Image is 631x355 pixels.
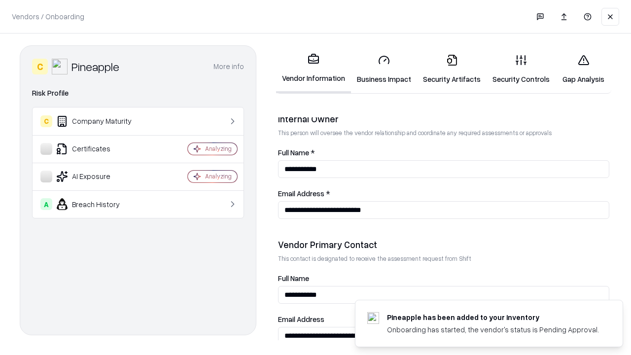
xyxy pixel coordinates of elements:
a: Gap Analysis [556,46,611,92]
div: C [40,115,52,127]
a: Vendor Information [276,45,351,93]
label: Full Name * [278,149,609,156]
div: Risk Profile [32,87,244,99]
button: More info [213,58,244,75]
a: Business Impact [351,46,417,92]
div: Pineapple [71,59,119,74]
label: Email Address [278,316,609,323]
div: C [32,59,48,74]
div: Pineapple has been added to your inventory [387,312,599,322]
div: Certificates [40,143,158,155]
div: Vendor Primary Contact [278,239,609,250]
label: Full Name [278,275,609,282]
div: Company Maturity [40,115,158,127]
p: This person will oversee the vendor relationship and coordinate any required assessments or appro... [278,129,609,137]
p: Vendors / Onboarding [12,11,84,22]
a: Security Artifacts [417,46,487,92]
div: Analyzing [205,144,232,153]
img: Pineapple [52,59,68,74]
div: AI Exposure [40,171,158,182]
div: A [40,198,52,210]
div: Breach History [40,198,158,210]
img: pineappleenergy.com [367,312,379,324]
a: Security Controls [487,46,556,92]
div: Internal Owner [278,113,609,125]
div: Analyzing [205,172,232,180]
p: This contact is designated to receive the assessment request from Shift [278,254,609,263]
div: Onboarding has started, the vendor's status is Pending Approval. [387,324,599,335]
label: Email Address * [278,190,609,197]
